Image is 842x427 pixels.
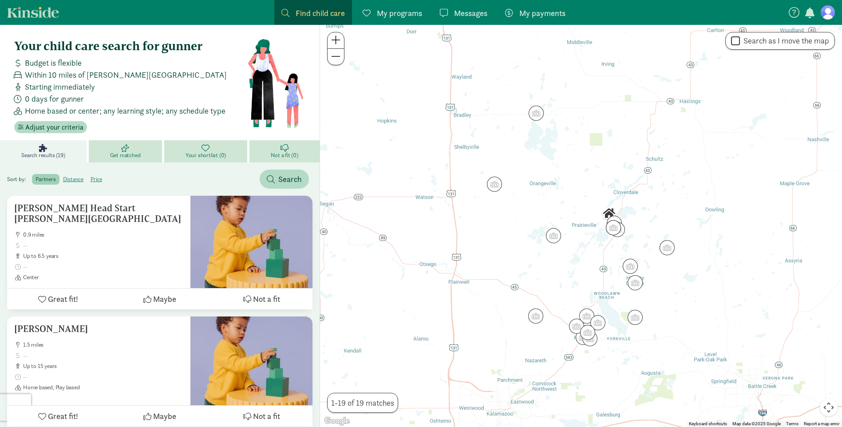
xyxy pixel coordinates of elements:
[153,293,176,305] span: Maybe
[580,325,595,340] div: Click to see details
[14,324,183,334] h5: [PERSON_NAME]
[271,152,298,159] span: Not a fit (0)
[25,57,82,69] span: Budget is flexible
[249,140,320,162] a: Not a fit (0)
[211,406,312,427] button: Not a fit
[576,330,591,345] div: Click to see details
[110,152,141,159] span: Get matched
[590,315,605,330] div: Click to see details
[546,228,561,243] div: Click to see details
[23,363,183,370] span: up to 15 years
[109,289,210,309] button: Maybe
[623,259,638,274] div: Click to see details
[519,7,565,19] span: My payments
[23,274,183,281] span: Center
[253,293,280,305] span: Not a fit
[628,310,643,325] div: Click to see details
[628,275,643,290] div: Click to see details
[14,203,183,224] h5: [PERSON_NAME] Head Start [PERSON_NAME][GEOGRAPHIC_DATA]
[32,174,59,185] label: partners
[23,231,183,238] span: 0.9 miles
[569,319,584,334] div: Click to see details
[529,106,544,121] div: Click to see details
[607,216,622,231] div: Click to see details
[579,308,594,324] div: Click to see details
[7,289,109,309] button: Great fit!
[25,93,84,105] span: 0 days for gunner
[660,240,675,255] div: Click to see details
[786,421,799,426] a: Terms (opens in new tab)
[732,421,781,426] span: Map data ©2025 Google
[25,69,227,81] span: Within 10 miles of [PERSON_NAME][GEOGRAPHIC_DATA]
[87,174,106,185] label: price
[377,7,422,19] span: My programs
[296,7,345,19] span: Find child care
[322,415,352,427] img: Google
[689,421,727,427] button: Keyboard shortcuts
[331,397,394,409] span: 1-19 of 19 matches
[454,7,487,19] span: Messages
[25,105,225,117] span: Home based or center; any learning style; any schedule type
[7,175,31,183] span: Sort by:
[21,152,65,159] span: Search results (19)
[322,415,352,427] a: Open this area in Google Maps (opens a new window)
[14,39,247,53] h4: Your child care search for gunner
[804,421,839,426] a: Report a map error
[23,253,183,260] span: up to 6.5 years
[253,410,280,422] span: Not a fit
[528,308,543,324] div: Click to see details
[23,341,183,348] span: 1.5 miles
[7,406,109,427] button: Great fit!
[48,410,78,422] span: Great fit!
[164,140,250,162] a: Your shortlist (0)
[260,170,309,189] button: Search
[606,220,621,235] div: Click to see details
[25,122,83,133] span: Adjust your criteria
[186,152,226,159] span: Your shortlist (0)
[153,410,176,422] span: Maybe
[89,140,164,162] a: Get matched
[278,173,302,185] span: Search
[23,384,183,391] span: Home based, Play based
[25,81,95,93] span: Starting immediately
[211,289,312,309] button: Not a fit
[48,293,78,305] span: Great fit!
[601,206,617,221] div: Click to see details
[487,177,502,192] div: Click to see details
[740,36,829,46] label: Search as I move the map
[14,121,87,134] button: Adjust your criteria
[7,7,59,18] a: Kinside
[820,399,838,416] button: Map camera controls
[109,406,210,427] button: Maybe
[59,174,87,185] label: distance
